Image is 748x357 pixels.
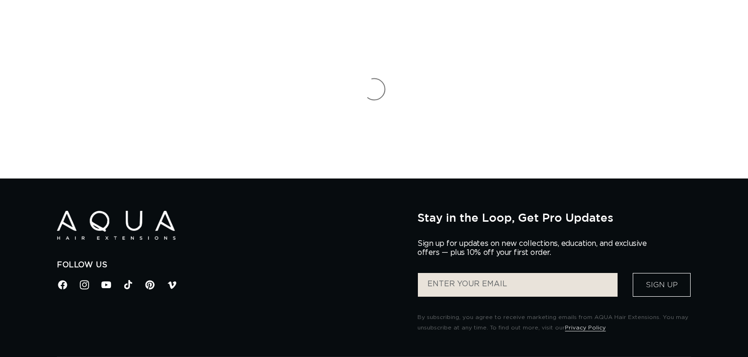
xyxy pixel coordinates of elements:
a: Privacy Policy [565,325,606,330]
h2: Follow Us [57,260,403,270]
input: ENTER YOUR EMAIL [418,273,618,297]
button: Sign Up [633,273,691,297]
p: By subscribing, you agree to receive marketing emails from AQUA Hair Extensions. You may unsubscr... [417,312,691,333]
h2: Stay in the Loop, Get Pro Updates [417,211,691,224]
p: Sign up for updates on new collections, education, and exclusive offers — plus 10% off your first... [417,239,655,257]
img: Aqua Hair Extensions [57,211,175,240]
